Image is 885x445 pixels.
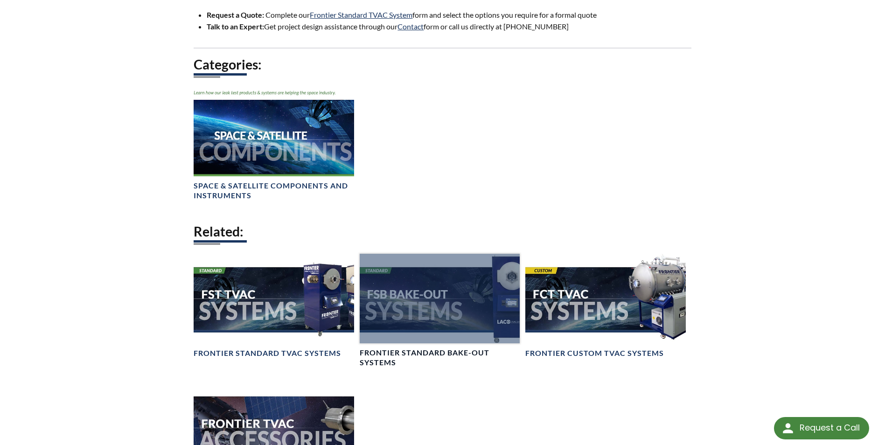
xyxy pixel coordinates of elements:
a: Contact [397,22,424,31]
span: Get project design assistance through our [264,22,397,31]
a: Space & Satellite bannerSpace & Satellite Components and Instruments [194,86,354,201]
a: Frontier Standard TVAC System [310,10,412,19]
a: FCT TVAC Systems headerFrontier Custom TVAC Systems [525,254,685,359]
h2: Categories: [194,56,691,73]
strong: Request a Quote: [207,10,264,19]
a: FSB Bake-Out Systems headerFrontier Standard Bake-Out Systems [360,254,520,368]
h4: Frontier Standard Bake-Out Systems [360,348,520,368]
div: Request a Call [774,417,869,439]
div: Request a Call [800,417,860,438]
img: round button [780,421,795,436]
a: FST TVAC Systems headerFrontier Standard TVAC Systems [194,254,354,359]
span: form or call us directly at [PHONE_NUMBER] [424,22,569,31]
h4: Frontier Standard TVAC Systems [194,348,341,358]
strong: Talk to an Expert: [207,22,264,31]
h4: Frontier Custom TVAC Systems [525,348,664,358]
h2: Related: [194,223,691,240]
li: Complete our form and select the options you require for a formal quote [207,9,697,21]
h4: Space & Satellite Components and Instruments [194,181,354,201]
